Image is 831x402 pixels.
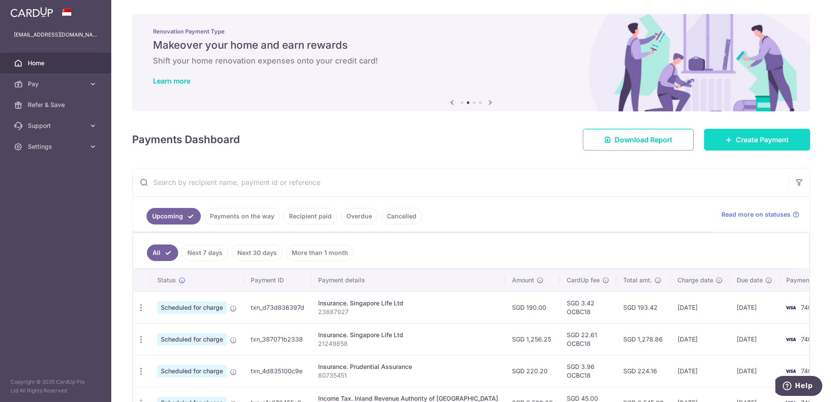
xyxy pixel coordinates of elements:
[153,56,789,66] h6: Shift your home renovation expenses onto your credit card!
[132,14,810,111] img: Renovation banner
[775,376,822,398] iframe: Opens a widget where you can find more information
[318,299,498,308] div: Insurance. Singapore Life Ltd
[616,291,671,323] td: SGD 193.42
[283,208,337,224] a: Recipient paid
[132,132,240,147] h4: Payments Dashboard
[182,245,228,261] a: Next 7 days
[505,291,560,323] td: SGD 190.00
[244,269,311,291] th: Payment ID
[153,38,789,52] h5: Makeover your home and earn rewards
[157,333,226,345] span: Scheduled for charge
[671,355,730,387] td: [DATE]
[505,323,560,355] td: SGD 1,256.25
[232,245,283,261] a: Next 30 days
[678,276,713,285] span: Charge date
[736,134,789,145] span: Create Payment
[782,302,799,313] img: Bank Card
[133,168,789,196] input: Search by recipient name, payment id or reference
[28,142,85,151] span: Settings
[782,334,799,345] img: Bank Card
[782,366,799,376] img: Bank Card
[341,208,378,224] a: Overdue
[560,323,616,355] td: SGD 22.61 OCBC18
[801,335,816,343] span: 7400
[28,80,85,88] span: Pay
[157,301,226,314] span: Scheduled for charge
[560,355,616,387] td: SGD 3.96 OCBC18
[244,323,311,355] td: txn_387071b2338
[381,208,422,224] a: Cancelled
[616,355,671,387] td: SGD 224.16
[204,208,280,224] a: Payments on the way
[28,59,85,67] span: Home
[14,30,97,39] p: [EMAIL_ADDRESS][DOMAIN_NAME]
[10,7,53,17] img: CardUp
[721,210,799,219] a: Read more on statuses
[318,362,498,371] div: Insurance. Prudential Assurance
[147,245,178,261] a: All
[730,323,779,355] td: [DATE]
[146,208,201,224] a: Upcoming
[286,245,354,261] a: More than 1 month
[311,269,505,291] th: Payment details
[157,365,226,377] span: Scheduled for charge
[157,276,176,285] span: Status
[671,291,730,323] td: [DATE]
[153,77,190,85] a: Learn more
[244,355,311,387] td: txn_4d835100c9e
[28,100,85,109] span: Refer & Save
[318,308,498,316] p: 23887927
[560,291,616,323] td: SGD 3.42 OCBC18
[28,121,85,130] span: Support
[318,339,498,348] p: 21249858
[153,28,789,35] p: Renovation Payment Type
[616,323,671,355] td: SGD 1,278.86
[671,323,730,355] td: [DATE]
[318,331,498,339] div: Insurance. Singapore Life Ltd
[318,371,498,380] p: 80735451
[721,210,791,219] span: Read more on statuses
[801,304,816,311] span: 7400
[505,355,560,387] td: SGD 220.20
[737,276,763,285] span: Due date
[704,129,810,151] a: Create Payment
[615,134,672,145] span: Download Report
[623,276,652,285] span: Total amt.
[730,291,779,323] td: [DATE]
[567,276,600,285] span: CardUp fee
[244,291,311,323] td: txn_d73d836397d
[801,367,816,375] span: 7400
[583,129,694,151] a: Download Report
[730,355,779,387] td: [DATE]
[512,276,534,285] span: Amount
